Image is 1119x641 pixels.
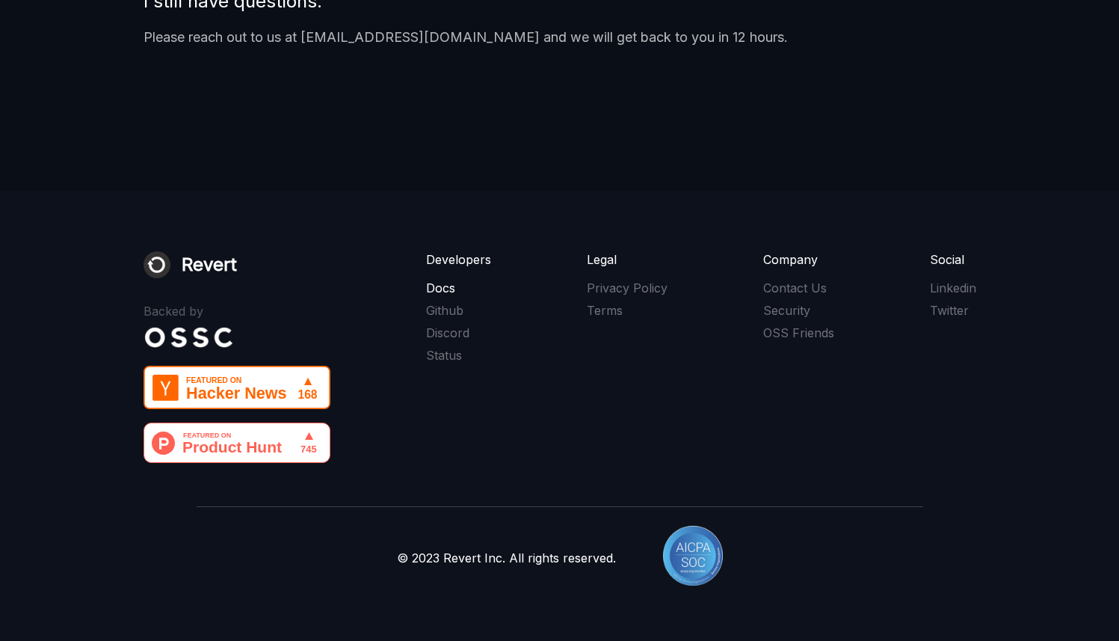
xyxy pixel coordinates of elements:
a: Linkedin [930,280,976,296]
a: Discord [426,325,491,341]
a: Contact Us [763,280,834,296]
div: Revert [182,251,237,278]
a: Terms [587,302,668,319]
p: Please reach out to us at [EMAIL_ADDRESS][DOMAIN_NAME] and we will get back to you in 12 hours. [144,27,975,47]
a: Security [763,302,834,319]
div: © 2023 Revert Inc. All rights reserved. [397,549,616,567]
a: Status [426,347,491,364]
a: Github [426,302,491,319]
a: OSS Friends [763,325,834,341]
div: Developers [426,251,491,268]
div: Social [930,251,976,268]
img: Revert - Open-source unified API for product integrations | Product Hunt [144,423,330,463]
a: Privacy Policy [587,280,668,296]
a: Twitter [930,302,976,319]
img: Featured on Hacker News [144,366,330,409]
a: Docs [426,280,491,296]
div: Backed by [144,302,203,320]
img: Oss Capital [144,326,233,349]
img: AICPA SOC [663,526,723,586]
img: Revert [144,251,170,278]
div: Company [763,251,834,268]
div: Legal [587,251,668,268]
a: Oss Capital [144,326,233,352]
